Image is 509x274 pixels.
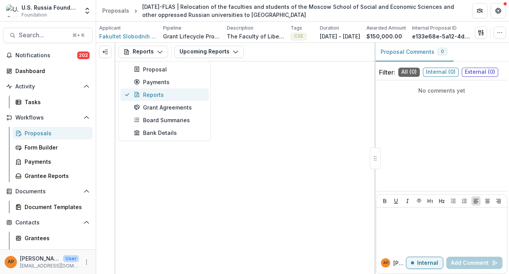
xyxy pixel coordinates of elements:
p: Grant Lifecycle Process [163,32,221,40]
div: U.S. Russia Foundation [22,3,79,12]
button: Proposal Comments [374,43,454,61]
p: [PERSON_NAME] [393,259,406,267]
button: Ordered List [460,196,469,206]
img: U.S. Russia Foundation [6,5,18,17]
button: Strike [414,196,424,206]
button: Align Right [494,196,503,206]
div: Proposals [25,129,86,137]
a: Communications [12,246,93,259]
span: External ( 0 ) [462,68,498,77]
div: Proposal [134,65,204,73]
button: Open Documents [3,185,93,198]
div: Tasks [25,98,86,106]
p: Duration [320,25,339,32]
p: Internal [417,260,438,266]
span: Contacts [15,219,80,226]
p: Filter: [379,68,395,77]
span: All ( 0 ) [398,68,420,77]
button: Get Help [491,3,506,18]
span: Internal ( 0 ) [423,68,459,77]
span: Foundation [22,12,47,18]
div: ⌘ + K [71,31,86,40]
button: Open Workflows [3,111,93,124]
div: Payments [25,158,86,166]
p: $150,000.00 [366,32,402,40]
span: Search... [19,32,68,39]
button: Open Contacts [3,216,93,229]
button: Heading 2 [437,196,446,206]
div: Grantee Reports [25,172,86,180]
button: Bold [380,196,389,206]
nav: breadcrumb [99,1,463,20]
a: Grantees [12,232,93,244]
div: Board Summaries [134,116,204,124]
button: Expand left [99,46,111,58]
button: Open entity switcher [82,3,93,18]
span: 0 [441,49,444,54]
button: Add Comment [446,257,502,269]
button: Search... [3,28,93,43]
a: Document Templates [12,201,93,213]
button: Align Center [483,196,492,206]
p: Tags [291,25,302,32]
button: Upcoming Reports [175,46,244,58]
span: Documents [15,188,80,195]
div: Communications [25,248,86,256]
p: Internal Proposal ID [412,25,457,32]
p: [EMAIL_ADDRESS][DOMAIN_NAME] [20,262,79,269]
p: [PERSON_NAME] [20,254,60,262]
p: Pipeline [163,25,181,32]
div: Dashboard [15,67,86,75]
a: Proposals [12,127,93,139]
span: 202 [77,51,90,59]
button: Reports [118,46,168,58]
p: User [63,255,79,262]
span: Workflows [15,115,80,121]
p: Description [227,25,253,32]
p: Applicant [99,25,121,32]
span: Activity [15,83,80,90]
button: Internal [406,257,443,269]
p: The Faculty of Liberal Arts and Sciences (FLAS) will provide a relocation opportunity to [GEOGRAP... [227,32,284,40]
button: Notifications202 [3,49,93,61]
div: Reports [134,91,204,99]
div: Form Builder [25,143,86,151]
p: e133e68e-5a12-4ddb-a394-4667ab3537ff [412,32,470,40]
button: Underline [391,196,401,206]
p: [DATE] - [DATE] [320,32,360,40]
p: Awarded Amount [366,25,406,32]
button: Partners [472,3,487,18]
a: Payments [12,155,93,168]
a: Fakultet Slobodnih Umjetnosti i Nauka (FLAS) [99,32,157,40]
button: Italicize [403,196,412,206]
div: Anna P [8,259,14,264]
div: Proposals [102,7,129,15]
a: Form Builder [12,141,93,154]
div: Payments [134,78,204,86]
button: More [82,257,91,267]
button: Heading 1 [426,196,435,206]
a: Grantee Reports [12,169,93,182]
button: Align Left [471,196,481,206]
button: Open Activity [3,80,93,93]
div: [DATE]-FLAS | Relocation of the faculties and students of the Moscow School of Social and Economi... [142,3,460,19]
div: Anna P [383,261,388,265]
p: No comments yet [379,86,504,95]
span: CSE [294,33,303,39]
div: Bank Details [134,129,204,137]
div: Grant Agreements [134,103,204,111]
a: Tasks [12,96,93,108]
div: Grantees [25,234,86,242]
span: Notifications [15,52,77,59]
a: Proposals [99,5,132,16]
a: Dashboard [3,65,93,77]
div: Document Templates [25,203,86,211]
button: Bullet List [449,196,458,206]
